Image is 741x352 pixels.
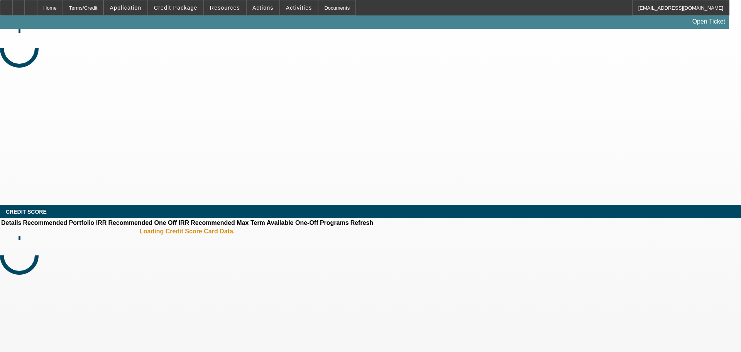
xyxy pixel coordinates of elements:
[266,219,349,227] th: Available One-Off Programs
[110,5,141,11] span: Application
[252,5,274,11] span: Actions
[280,0,318,15] button: Activities
[148,0,203,15] button: Credit Package
[350,219,374,227] th: Refresh
[190,219,266,227] th: Recommended Max Term
[689,15,728,28] a: Open Ticket
[154,5,198,11] span: Credit Package
[6,209,47,215] span: CREDIT SCORE
[247,0,279,15] button: Actions
[140,228,235,235] b: Loading Credit Score Card Data.
[204,0,246,15] button: Resources
[1,219,22,227] th: Details
[286,5,312,11] span: Activities
[104,0,147,15] button: Application
[22,219,107,227] th: Recommended Portfolio IRR
[210,5,240,11] span: Resources
[108,219,189,227] th: Recommended One Off IRR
